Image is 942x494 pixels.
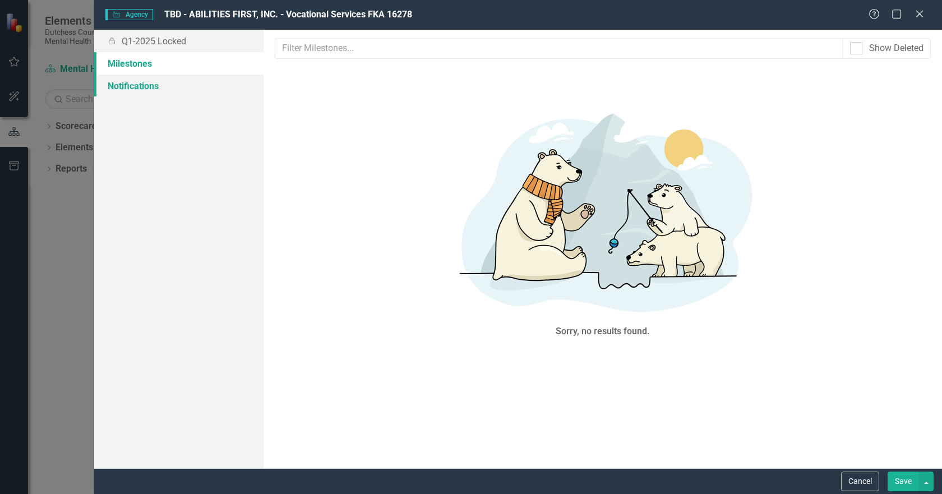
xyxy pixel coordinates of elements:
input: Filter Milestones... [275,38,843,59]
span: Agency [105,9,153,20]
div: Show Deleted [869,42,923,55]
a: Milestones [94,52,264,75]
a: Notifications [94,75,264,97]
img: No results found [435,98,771,322]
button: Cancel [841,472,879,491]
div: Sorry, no results found. [556,325,650,338]
a: Q1-2025 Locked [94,30,264,52]
span: TBD - ABILITIES FIRST, INC. - Vocational Services FKA 16278 [164,9,412,20]
button: Save [888,472,919,491]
